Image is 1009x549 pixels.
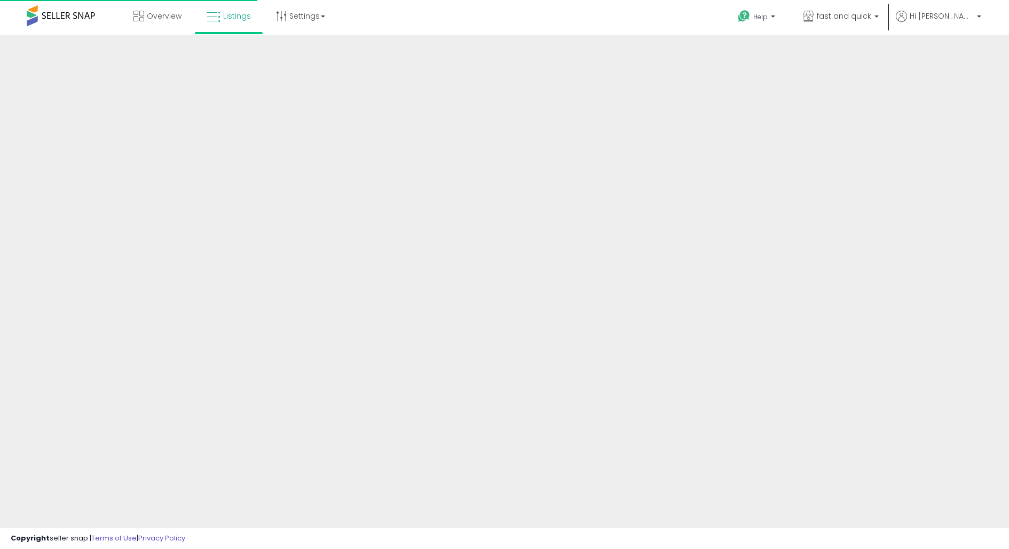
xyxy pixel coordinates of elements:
[147,11,182,21] span: Overview
[223,11,251,21] span: Listings
[896,11,981,35] a: Hi [PERSON_NAME]
[753,12,768,21] span: Help
[737,10,751,23] i: Get Help
[729,2,786,35] a: Help
[817,11,871,21] span: fast and quick
[910,11,974,21] span: Hi [PERSON_NAME]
